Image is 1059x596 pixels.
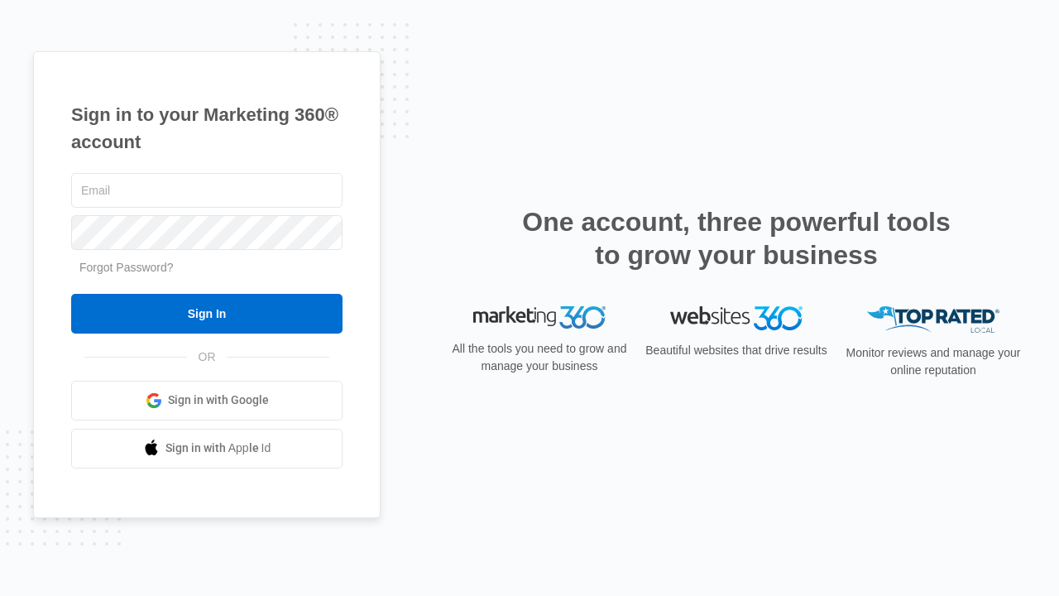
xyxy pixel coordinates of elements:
[168,392,269,409] span: Sign in with Google
[473,306,606,329] img: Marketing 360
[670,306,803,330] img: Websites 360
[644,342,829,359] p: Beautiful websites that drive results
[71,101,343,156] h1: Sign in to your Marketing 360® account
[841,344,1026,379] p: Monitor reviews and manage your online reputation
[447,340,632,375] p: All the tools you need to grow and manage your business
[71,429,343,469] a: Sign in with Apple Id
[187,348,228,366] span: OR
[165,440,271,457] span: Sign in with Apple Id
[79,261,174,274] a: Forgot Password?
[71,381,343,421] a: Sign in with Google
[517,205,956,272] h2: One account, three powerful tools to grow your business
[867,306,999,334] img: Top Rated Local
[71,294,343,334] input: Sign In
[71,173,343,208] input: Email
